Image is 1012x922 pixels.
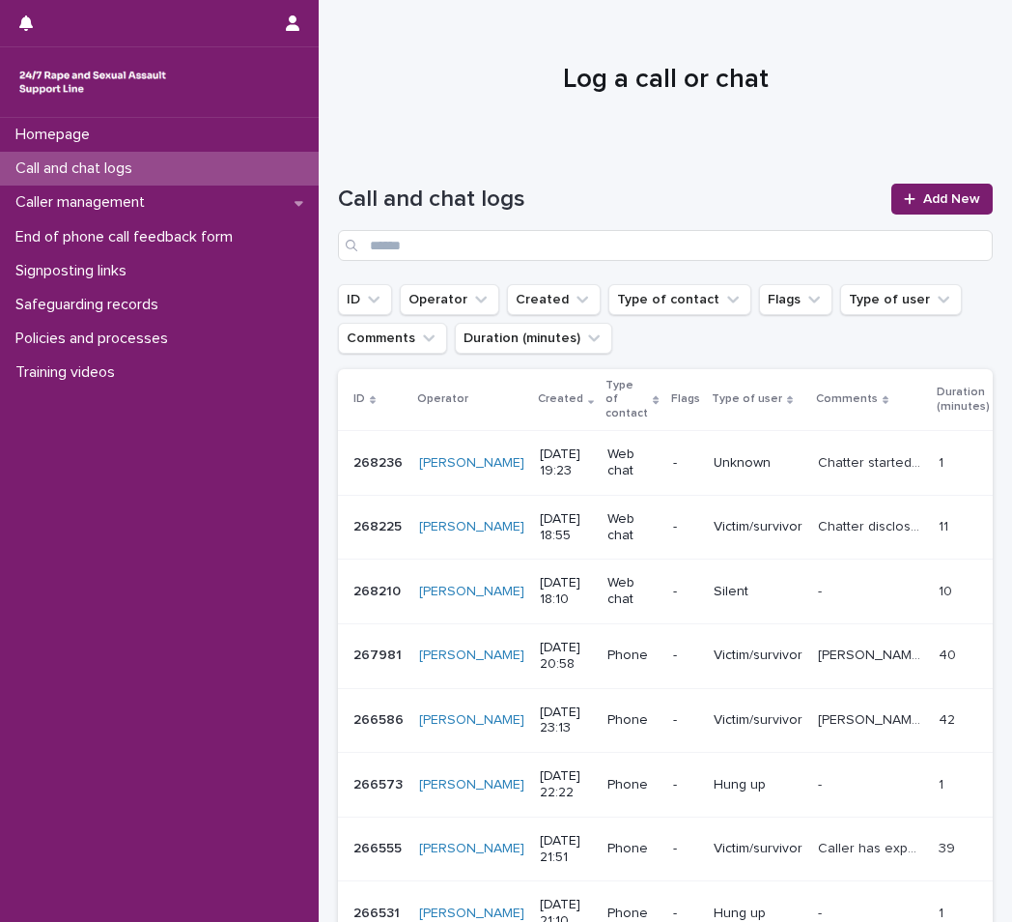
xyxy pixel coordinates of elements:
[673,584,698,600] p: -
[419,841,524,857] a: [PERSON_NAME]
[939,451,947,472] p: 1
[8,262,142,280] p: Signposting links
[840,284,962,315] button: Type of user
[353,773,407,793] p: 266573
[673,906,698,922] p: -
[15,63,170,101] img: rhQMoQhaT3yELyF149Cw
[714,648,802,664] p: Victim/survivor
[353,515,406,535] p: 268225
[939,580,956,600] p: 10
[8,228,248,246] p: End of phone call feedback form
[673,777,698,793] p: -
[353,451,407,472] p: 268236
[673,519,698,535] p: -
[818,773,826,793] p: -
[607,511,657,544] p: Web chat
[673,841,698,857] p: -
[540,640,592,673] p: [DATE] 20:58
[338,230,993,261] input: Search
[8,296,174,314] p: Safeguarding records
[538,389,583,410] p: Created
[605,375,648,424] p: Type of contact
[818,708,927,729] p: Sarah has experienced SV. Explored her feelings and reflection surrounding her trauma. Explored w...
[714,519,802,535] p: Victim/survivor
[939,837,959,857] p: 39
[8,330,183,348] p: Policies and processes
[607,841,657,857] p: Phone
[540,447,592,479] p: [DATE] 19:23
[455,323,612,354] button: Duration (minutes)
[540,705,592,737] p: [DATE] 23:13
[714,584,802,600] p: Silent
[419,584,524,600] a: [PERSON_NAME]
[607,648,657,664] p: Phone
[353,644,406,664] p: 267981
[712,389,782,410] p: Type of user
[417,389,468,410] p: Operator
[353,837,406,857] p: 266555
[939,902,947,922] p: 1
[939,515,952,535] p: 11
[673,712,698,729] p: -
[818,580,826,600] p: -
[714,455,802,472] p: Unknown
[540,575,592,608] p: [DATE] 18:10
[714,906,802,922] p: Hung up
[607,777,657,793] p: Phone
[818,644,927,664] p: Caller has disclosed that " a lot of bad things have happened to her", young sounding voice. Expl...
[608,284,751,315] button: Type of contact
[759,284,832,315] button: Flags
[714,712,802,729] p: Victim/survivor
[353,708,408,729] p: 266586
[607,906,657,922] p: Phone
[714,777,802,793] p: Hung up
[673,648,698,664] p: -
[353,902,404,922] p: 266531
[818,902,826,922] p: -
[353,389,365,410] p: ID
[939,708,959,729] p: 42
[540,511,592,544] p: [DATE] 18:55
[939,773,947,793] p: 1
[419,455,524,472] a: [PERSON_NAME]
[816,389,878,410] p: Comments
[607,712,657,729] p: Phone
[540,768,592,801] p: [DATE] 22:22
[507,284,601,315] button: Created
[923,192,980,206] span: Add New
[714,841,802,857] p: Victim/survivor
[818,837,927,857] p: Caller has experienced SV, DV, and CSA. Explored their feelings surrounding their trauma. Explore...
[8,159,148,178] p: Call and chat logs
[8,126,105,144] p: Homepage
[419,648,524,664] a: [PERSON_NAME]
[891,184,993,215] a: Add New
[673,455,698,472] p: -
[419,906,524,922] a: [PERSON_NAME]
[8,193,160,212] p: Caller management
[338,64,993,97] h1: Log a call or chat
[540,833,592,866] p: [DATE] 21:51
[937,382,990,418] p: Duration (minutes)
[353,580,405,600] p: 268210
[939,644,960,664] p: 40
[8,363,130,382] p: Training videos
[400,284,499,315] button: Operator
[419,519,524,535] a: [PERSON_NAME]
[818,451,927,472] p: Chatter started the message with "Is your. Managerfree" Ended chat due to being a banned user
[607,447,657,479] p: Web chat
[338,186,880,214] h1: Call and chat logs
[419,712,524,729] a: [PERSON_NAME]
[671,389,700,410] p: Flags
[419,777,524,793] a: [PERSON_NAME]
[338,284,392,315] button: ID
[338,323,447,354] button: Comments
[818,515,927,535] p: Chatter disclosed that they have experienced SV recently. Tried to explore feelings and signpost ...
[607,575,657,608] p: Web chat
